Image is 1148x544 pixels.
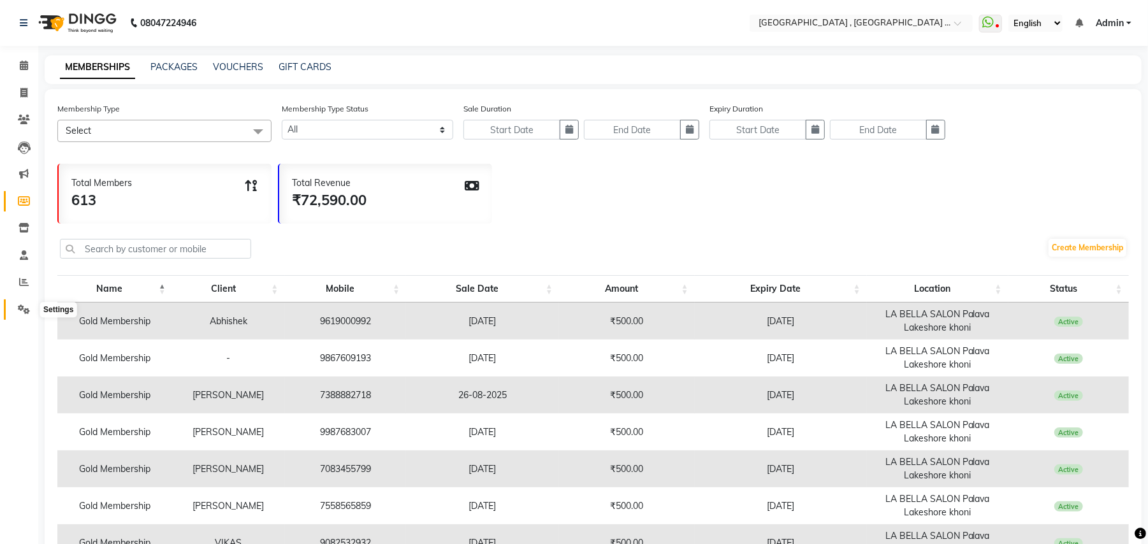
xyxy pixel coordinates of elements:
[285,340,407,376] td: 9867609193
[559,376,695,413] td: ₹500.00
[695,303,867,340] td: [DATE]
[60,239,251,259] input: Search by customer or mobile
[867,303,1008,340] td: LA BELLA SALON Palava Lakeshore khoni
[172,450,285,487] td: [PERSON_NAME]
[867,340,1008,376] td: LA BELLA SALON Palava Lakeshore khoni
[867,376,1008,413] td: LA BELLA SALON Palava Lakeshore khoni
[695,487,867,524] td: [DATE]
[559,487,695,524] td: ₹500.00
[406,275,559,303] th: Sale Date: activate to sort column ascending
[71,190,132,211] div: 613
[57,450,172,487] td: Gold Membership
[559,303,695,340] td: ₹500.00
[1054,501,1083,512] span: Active
[285,413,407,450] td: 9987683007
[584,120,681,140] input: End Date
[1054,354,1083,364] span: Active
[463,103,511,115] label: Sale Duration
[71,176,132,190] div: Total Members
[285,487,407,524] td: 7558565859
[406,450,559,487] td: [DATE]
[695,413,867,450] td: [DATE]
[559,450,695,487] td: ₹500.00
[285,450,407,487] td: 7083455799
[1049,239,1126,257] a: Create Membership
[172,340,285,376] td: -
[285,275,407,303] th: Mobile: activate to sort column ascending
[463,120,560,140] input: Start Date
[57,340,172,376] td: Gold Membership
[406,376,559,413] td: 26-08-2025
[150,61,198,73] a: PACKAGES
[57,487,172,524] td: Gold Membership
[172,275,285,303] th: Client: activate to sort column ascending
[292,190,367,211] div: ₹72,590.00
[709,103,763,115] label: Expiry Duration
[406,487,559,524] td: [DATE]
[1054,317,1083,327] span: Active
[406,340,559,376] td: [DATE]
[1096,17,1124,30] span: Admin
[695,450,867,487] td: [DATE]
[709,120,806,140] input: Start Date
[172,376,285,413] td: [PERSON_NAME]
[406,303,559,340] td: [DATE]
[292,176,367,190] div: Total Revenue
[60,56,135,79] a: MEMBERSHIPS
[1054,464,1083,475] span: Active
[140,5,196,41] b: 08047224946
[1054,390,1083,401] span: Active
[279,61,331,73] a: GIFT CARDS
[33,5,120,41] img: logo
[559,275,695,303] th: Amount: activate to sort column ascending
[66,125,91,136] span: Select
[867,413,1008,450] td: LA BELLA SALON Palava Lakeshore khoni
[695,340,867,376] td: [DATE]
[285,303,407,340] td: 9619000992
[57,376,172,413] td: Gold Membership
[1008,275,1129,303] th: Status: activate to sort column ascending
[867,450,1008,487] td: LA BELLA SALON Palava Lakeshore khoni
[172,413,285,450] td: [PERSON_NAME]
[867,487,1008,524] td: LA BELLA SALON Palava Lakeshore khoni
[559,340,695,376] td: ₹500.00
[213,61,263,73] a: VOUCHERS
[1054,427,1083,438] span: Active
[830,120,927,140] input: End Date
[282,103,368,115] label: Membership Type Status
[695,376,867,413] td: [DATE]
[406,413,559,450] td: [DATE]
[172,487,285,524] td: [PERSON_NAME]
[867,275,1008,303] th: Location: activate to sort column ascending
[57,103,120,115] label: Membership Type
[695,275,867,303] th: Expiry Date: activate to sort column ascending
[285,376,407,413] td: 7388882718
[57,413,172,450] td: Gold Membership
[57,303,172,340] td: Gold Membership
[57,275,172,303] th: Name: activate to sort column descending
[172,303,285,340] td: Abhishek
[40,303,76,318] div: Settings
[559,413,695,450] td: ₹500.00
